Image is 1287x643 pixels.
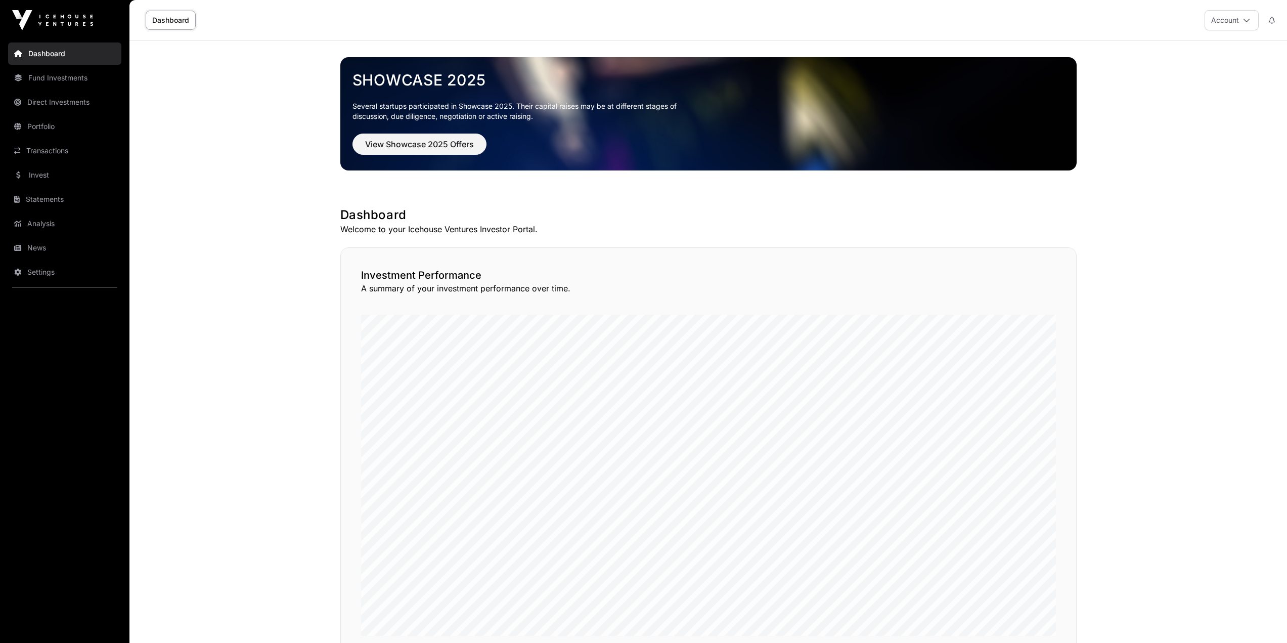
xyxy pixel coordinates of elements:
[340,57,1077,170] img: Showcase 2025
[8,237,121,259] a: News
[340,223,1077,235] p: Welcome to your Icehouse Ventures Investor Portal.
[12,10,93,30] img: Icehouse Ventures Logo
[361,282,1056,294] p: A summary of your investment performance over time.
[1205,10,1259,30] button: Account
[361,268,1056,282] h2: Investment Performance
[352,144,486,154] a: View Showcase 2025 Offers
[8,91,121,113] a: Direct Investments
[146,11,196,30] a: Dashboard
[8,140,121,162] a: Transactions
[352,134,486,155] button: View Showcase 2025 Offers
[340,207,1077,223] h1: Dashboard
[8,188,121,210] a: Statements
[8,212,121,235] a: Analysis
[8,164,121,186] a: Invest
[352,101,692,121] p: Several startups participated in Showcase 2025. Their capital raises may be at different stages o...
[8,261,121,283] a: Settings
[1236,594,1287,643] iframe: Chat Widget
[352,71,1064,89] a: Showcase 2025
[8,42,121,65] a: Dashboard
[8,67,121,89] a: Fund Investments
[8,115,121,138] a: Portfolio
[365,138,474,150] span: View Showcase 2025 Offers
